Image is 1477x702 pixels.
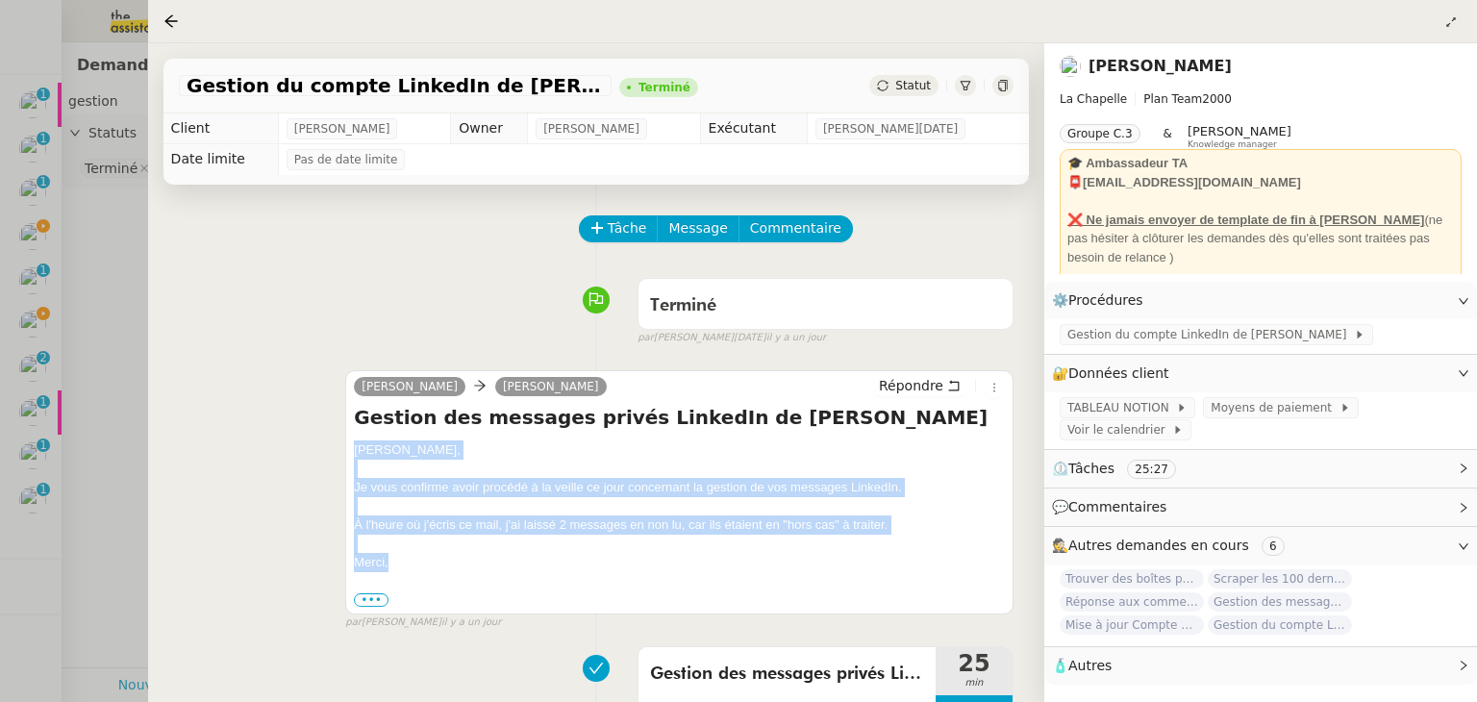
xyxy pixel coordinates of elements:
span: Scraper les 100 derniers posts LinkedIn [1208,569,1352,589]
span: Gestion des messages privés LinkedIn de [PERSON_NAME] [650,660,924,689]
span: Voir le calendrier [1067,420,1172,439]
a: [PERSON_NAME] [354,378,465,395]
nz-tag: 25:27 [1127,460,1176,479]
img: users%2F37wbV9IbQuXMU0UH0ngzBXzaEe12%2Favatar%2Fcba66ece-c48a-48c8-9897-a2adc1834457 [1060,56,1081,77]
td: Client [163,113,279,144]
span: 🔐 [1052,363,1177,385]
div: ⚙️Procédures [1044,282,1477,319]
div: ⏲️Tâches 25:27 [1044,450,1477,488]
span: 2000 [1202,92,1232,106]
span: Gestion du compte LinkedIn de [PERSON_NAME] (post + gestion messages) - [DATE] [187,76,604,95]
span: 25 [936,652,1013,675]
div: 📮 [1067,173,1454,192]
span: 💬 [1052,499,1175,514]
span: ⚙️ [1052,289,1152,312]
button: Commentaire [738,215,853,242]
button: Tâche [579,215,659,242]
div: 🔐Données client [1044,355,1477,392]
div: 💬Commentaires [1044,489,1477,526]
nz-tag: Groupe C.3 [1060,124,1140,143]
span: Données client [1068,365,1169,381]
span: Terminé [650,297,716,314]
span: [PERSON_NAME] [1188,124,1291,138]
strong: 🎓 Ambassadeur TA [1067,156,1188,170]
u: ❌ Ne jamais envoyer de template de fin à [PERSON_NAME] [1067,213,1424,227]
span: Plan Team [1143,92,1202,106]
span: Tâches [1068,461,1114,476]
span: Procédures [1068,292,1143,308]
span: Statut [895,79,931,92]
u: ( [1424,213,1428,227]
span: Répondre [879,376,943,395]
h4: Gestion des messages privés LinkedIn de [PERSON_NAME] [354,404,1005,431]
strong: [EMAIL_ADDRESS][DOMAIN_NAME] [1083,175,1301,189]
div: ne pas hésiter à clôturer les demandes dès qu'elles sont traitées pas besoin de relance ) [1067,211,1454,267]
a: [PERSON_NAME] [1089,57,1232,75]
span: Commentaires [1068,499,1166,514]
span: & [1164,124,1172,149]
span: Commentaire [750,217,841,239]
app-user-label: Knowledge manager [1188,124,1291,149]
td: Exécutant [700,113,807,144]
span: Autres demandes en cours [1068,538,1249,553]
span: Autres [1068,658,1112,673]
span: Knowledge manager [1188,139,1277,150]
a: [PERSON_NAME] [495,378,607,395]
span: 🧴 [1052,658,1112,673]
span: [PERSON_NAME] [294,119,390,138]
span: par [638,330,654,346]
span: Tâche [608,217,647,239]
span: [PERSON_NAME] [543,119,639,138]
span: il y a un jour [441,614,501,631]
button: Message [657,215,738,242]
div: 🧴Autres [1044,647,1477,685]
div: Merci, [354,553,1005,572]
span: Réponse aux commentaires avec [URL] - [DATE] [1060,592,1204,612]
div: [PERSON_NAME], [354,440,1005,460]
span: 🕵️ [1052,538,1292,553]
span: [PERSON_NAME][DATE] [823,119,958,138]
span: Moyens de paiement [1211,398,1339,417]
div: Je vous confirme avoir procédé à la veille ce jour concernant la gestion de vos messages LinkedIn. [354,478,1005,497]
span: ⏲️ [1052,461,1192,476]
span: Mise à jour Compte Freezbee - 12 septembre 2025 [1060,615,1204,635]
div: 🕵️Autres demandes en cours 6 [1044,527,1477,564]
span: La Chapelle [1060,92,1127,106]
span: il y a un jour [766,330,826,346]
span: Message [668,217,727,239]
td: Owner [451,113,528,144]
small: [PERSON_NAME][DATE] [638,330,826,346]
div: À l'heure où j'écris ce mail, j'ai laissé 2 messages en non lu, car ils étaient en "hors cas" à t... [354,515,1005,535]
button: Répondre [872,375,967,396]
span: min [936,675,1013,691]
span: TABLEAU NOTION [1067,398,1176,417]
td: Date limite [163,144,279,175]
span: Pas de date limite [294,150,398,169]
span: par [345,614,362,631]
small: [PERSON_NAME] [345,614,501,631]
span: Gestion du compte LinkedIn de [PERSON_NAME] (post + gestion messages) - [DATE] [1208,615,1352,635]
label: ••• [354,593,388,607]
span: Gestion du compte LinkedIn de [PERSON_NAME] [1067,325,1354,344]
span: Gestion des messages privés linkedIn - 12 septembre 2025 [1208,592,1352,612]
span: Trouver des boîtes pour louer un détecteur [1060,569,1204,589]
div: Terminé [638,82,690,93]
nz-tag: 6 [1262,537,1285,556]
